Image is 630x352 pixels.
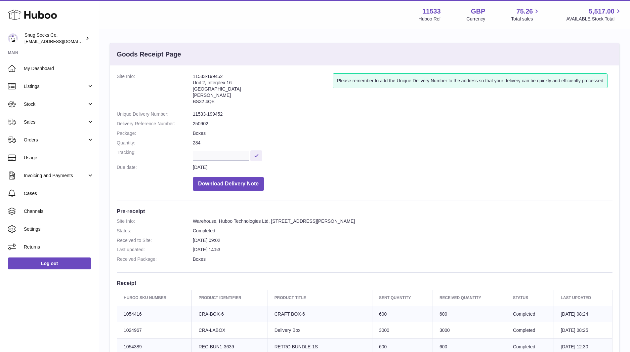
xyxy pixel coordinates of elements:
dt: Received to Site: [117,237,193,244]
td: CRA-LABOX [192,322,268,339]
span: Usage [24,155,94,161]
dd: [DATE] [193,164,612,171]
span: Sales [24,119,87,125]
span: Returns [24,244,94,250]
td: [DATE] 08:24 [554,306,612,322]
dd: [DATE] 14:53 [193,247,612,253]
dd: 11533-199452 [193,111,612,117]
td: 3000 [433,322,506,339]
td: [DATE] 08:25 [554,322,612,339]
dt: Tracking: [117,149,193,161]
td: 3000 [372,322,433,339]
dd: Boxes [193,256,612,262]
th: Product Identifier [192,290,268,306]
span: AVAILABLE Stock Total [566,16,622,22]
dt: Unique Delivery Number: [117,111,193,117]
dd: Completed [193,228,612,234]
span: My Dashboard [24,65,94,72]
span: [EMAIL_ADDRESS][DOMAIN_NAME] [24,39,97,44]
dt: Last updated: [117,247,193,253]
div: Snug Socks Co. [24,32,84,45]
strong: GBP [471,7,485,16]
strong: 11533 [422,7,441,16]
td: Completed [506,322,554,339]
dt: Site Info: [117,218,193,224]
td: 1024967 [117,322,192,339]
td: Delivery Box [268,322,372,339]
th: Received Quantity [433,290,506,306]
dt: Due date: [117,164,193,171]
dt: Received Package: [117,256,193,262]
td: 600 [433,306,506,322]
h3: Receipt [117,279,612,287]
th: Product title [268,290,372,306]
dd: Warehouse, Huboo Technologies Ltd, [STREET_ADDRESS][PERSON_NAME] [193,218,612,224]
span: Cases [24,190,94,197]
td: Completed [506,306,554,322]
span: Total sales [511,16,540,22]
span: Settings [24,226,94,232]
div: Please remember to add the Unique Delivery Number to the address so that your delivery can be qui... [333,73,608,88]
a: 5,517.00 AVAILABLE Stock Total [566,7,622,22]
th: Last updated [554,290,612,306]
dd: [DATE] 09:02 [193,237,612,244]
dd: 284 [193,140,612,146]
span: Invoicing and Payments [24,173,87,179]
span: 75.26 [516,7,533,16]
span: Stock [24,101,87,107]
address: 11533-199452 Unit 2, Interplex 16 [GEOGRAPHIC_DATA] [PERSON_NAME] BS32 4QE [193,73,333,108]
span: Orders [24,137,87,143]
dt: Quantity: [117,140,193,146]
button: Download Delivery Note [193,177,264,191]
td: CRA-BOX-6 [192,306,268,322]
dt: Site Info: [117,73,193,108]
th: Huboo SKU Number [117,290,192,306]
span: 5,517.00 [589,7,614,16]
div: Huboo Ref [419,16,441,22]
a: Log out [8,257,91,269]
a: 75.26 Total sales [511,7,540,22]
dd: Boxes [193,130,612,137]
img: info@snugsocks.co.uk [8,33,18,43]
h3: Pre-receipt [117,208,612,215]
span: Channels [24,208,94,215]
dd: 250902 [193,121,612,127]
td: 1054416 [117,306,192,322]
dt: Delivery Reference Number: [117,121,193,127]
td: CRAFT BOX-6 [268,306,372,322]
h3: Goods Receipt Page [117,50,181,59]
dt: Status: [117,228,193,234]
th: Status [506,290,554,306]
th: Sent Quantity [372,290,433,306]
td: 600 [372,306,433,322]
span: Listings [24,83,87,90]
div: Currency [467,16,485,22]
dt: Package: [117,130,193,137]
